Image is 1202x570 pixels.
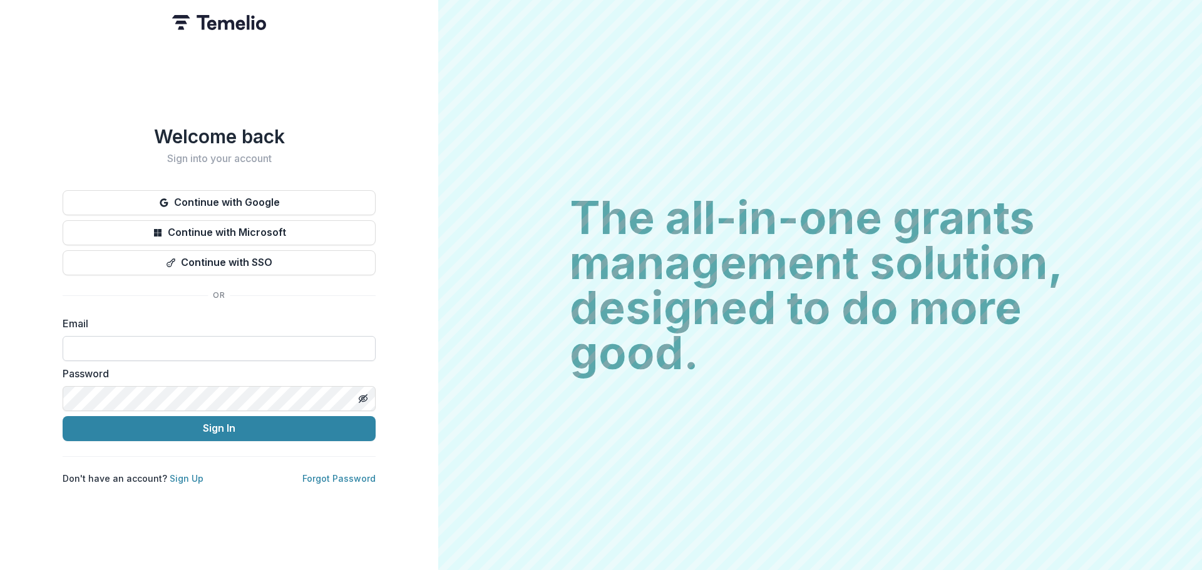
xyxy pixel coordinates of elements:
p: Don't have an account? [63,472,203,485]
h2: Sign into your account [63,153,376,165]
a: Forgot Password [302,473,376,484]
button: Continue with Microsoft [63,220,376,245]
h1: Welcome back [63,125,376,148]
button: Continue with Google [63,190,376,215]
button: Sign In [63,416,376,441]
a: Sign Up [170,473,203,484]
button: Toggle password visibility [353,389,373,409]
button: Continue with SSO [63,250,376,275]
label: Password [63,366,368,381]
label: Email [63,316,368,331]
img: Temelio [172,15,266,30]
